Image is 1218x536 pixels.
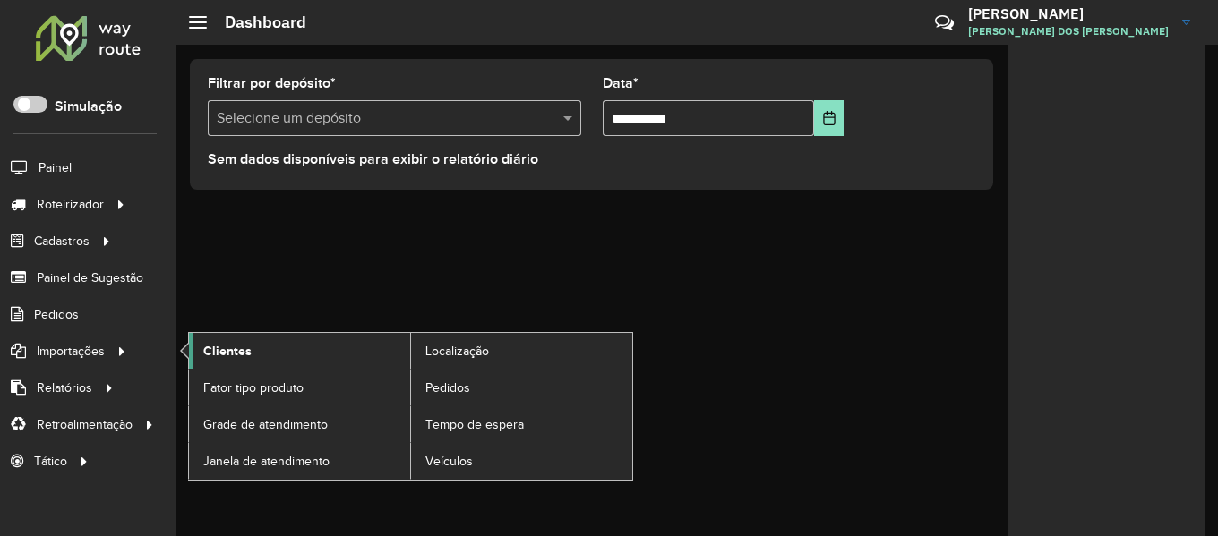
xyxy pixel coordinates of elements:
span: Cadastros [34,232,90,251]
span: [PERSON_NAME] DOS [PERSON_NAME] [968,23,1169,39]
span: Janela de atendimento [203,452,330,471]
span: Veículos [425,452,473,471]
a: Localização [411,333,632,369]
a: Fator tipo produto [189,370,410,405]
span: Localização [425,342,489,361]
span: Fator tipo produto [203,379,304,397]
span: Tático [34,452,67,471]
a: Grade de atendimento [189,406,410,442]
button: Choose Date [814,100,844,136]
span: Retroalimentação [37,415,133,434]
span: Clientes [203,342,252,361]
h2: Dashboard [207,13,306,32]
label: Sem dados disponíveis para exibir o relatório diário [208,149,538,170]
label: Data [603,72,639,94]
span: Painel [39,158,72,177]
span: Tempo de espera [425,415,524,434]
a: Contato Rápido [925,4,964,42]
label: Filtrar por depósito [208,72,336,94]
a: Janela de atendimento [189,443,410,479]
span: Importações [37,342,105,361]
span: Grade de atendimento [203,415,328,434]
span: Roteirizador [37,195,104,214]
span: Painel de Sugestão [37,268,143,287]
a: Veículos [411,443,632,479]
label: Simulação [55,96,122,117]
span: Relatórios [37,379,92,397]
span: Pedidos [34,305,79,324]
a: Tempo de espera [411,406,632,442]
a: Clientes [189,333,410,369]
a: Pedidos [411,370,632,405]
h3: [PERSON_NAME] [968,5,1169,22]
span: Pedidos [425,379,470,397]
